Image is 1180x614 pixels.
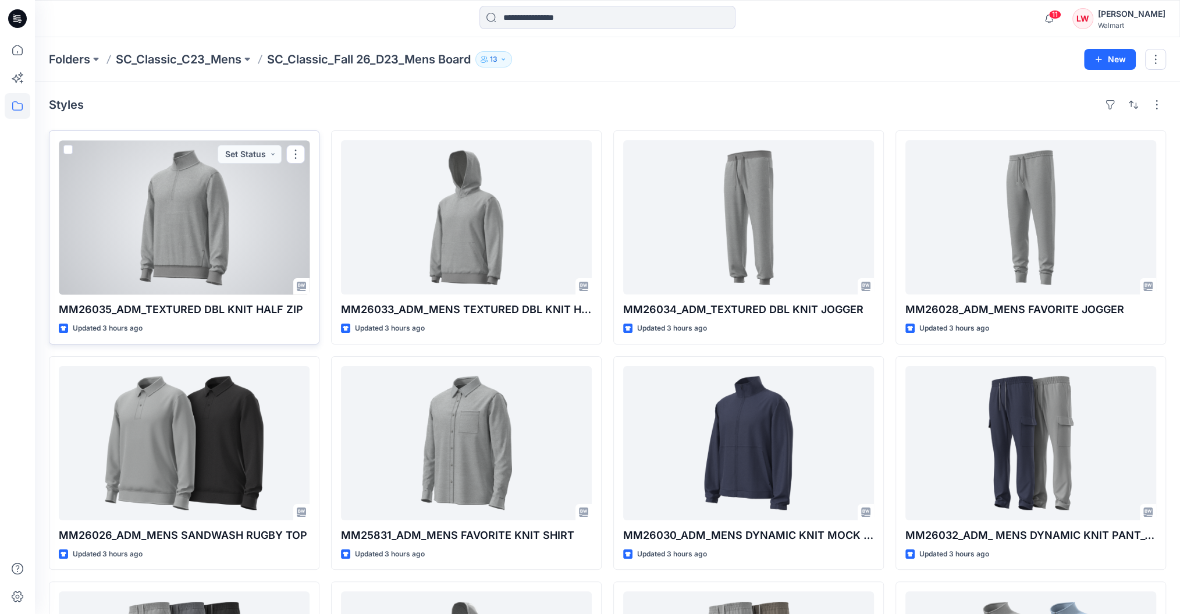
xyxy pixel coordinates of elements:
[637,322,707,335] p: Updated 3 hours ago
[59,366,310,520] a: MM26026_ADM_MENS SANDWASH RUGBY TOP
[267,51,471,68] p: SC_Classic_Fall 26_D23_Mens Board
[905,527,1156,544] p: MM26032_ADM_ MENS DYNAMIC KNIT PANT_OPT 2
[49,51,90,68] a: Folders
[355,548,425,560] p: Updated 3 hours ago
[59,301,310,318] p: MM26035_ADM_TEXTURED DBL KNIT HALF ZIP
[73,548,143,560] p: Updated 3 hours ago
[1098,7,1165,21] div: [PERSON_NAME]
[59,527,310,544] p: MM26026_ADM_MENS SANDWASH RUGBY TOP
[623,527,874,544] p: MM26030_ADM_MENS DYNAMIC KNIT MOCK NECK JACKET
[1049,10,1061,19] span: 11
[475,51,512,68] button: 13
[341,527,592,544] p: MM25831_ADM_MENS FAVORITE KNIT SHIRT
[73,322,143,335] p: Updated 3 hours ago
[116,51,241,68] a: SC_Classic_C23_Mens
[59,140,310,294] a: MM26035_ADM_TEXTURED DBL KNIT HALF ZIP
[341,301,592,318] p: MM26033_ADM_MENS TEXTURED DBL KNIT HOODIE
[341,140,592,294] a: MM26033_ADM_MENS TEXTURED DBL KNIT HOODIE
[341,366,592,520] a: MM25831_ADM_MENS FAVORITE KNIT SHIRT
[905,366,1156,520] a: MM26032_ADM_ MENS DYNAMIC KNIT PANT_OPT 2
[919,322,989,335] p: Updated 3 hours ago
[355,322,425,335] p: Updated 3 hours ago
[637,548,707,560] p: Updated 3 hours ago
[1072,8,1093,29] div: LW
[1098,21,1165,30] div: Walmart
[905,140,1156,294] a: MM26028_ADM_MENS FAVORITE JOGGER
[905,301,1156,318] p: MM26028_ADM_MENS FAVORITE JOGGER
[1084,49,1136,70] button: New
[623,140,874,294] a: MM26034_ADM_TEXTURED DBL KNIT JOGGER
[490,53,497,66] p: 13
[623,366,874,520] a: MM26030_ADM_MENS DYNAMIC KNIT MOCK NECK JACKET
[623,301,874,318] p: MM26034_ADM_TEXTURED DBL KNIT JOGGER
[919,548,989,560] p: Updated 3 hours ago
[49,98,84,112] h4: Styles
